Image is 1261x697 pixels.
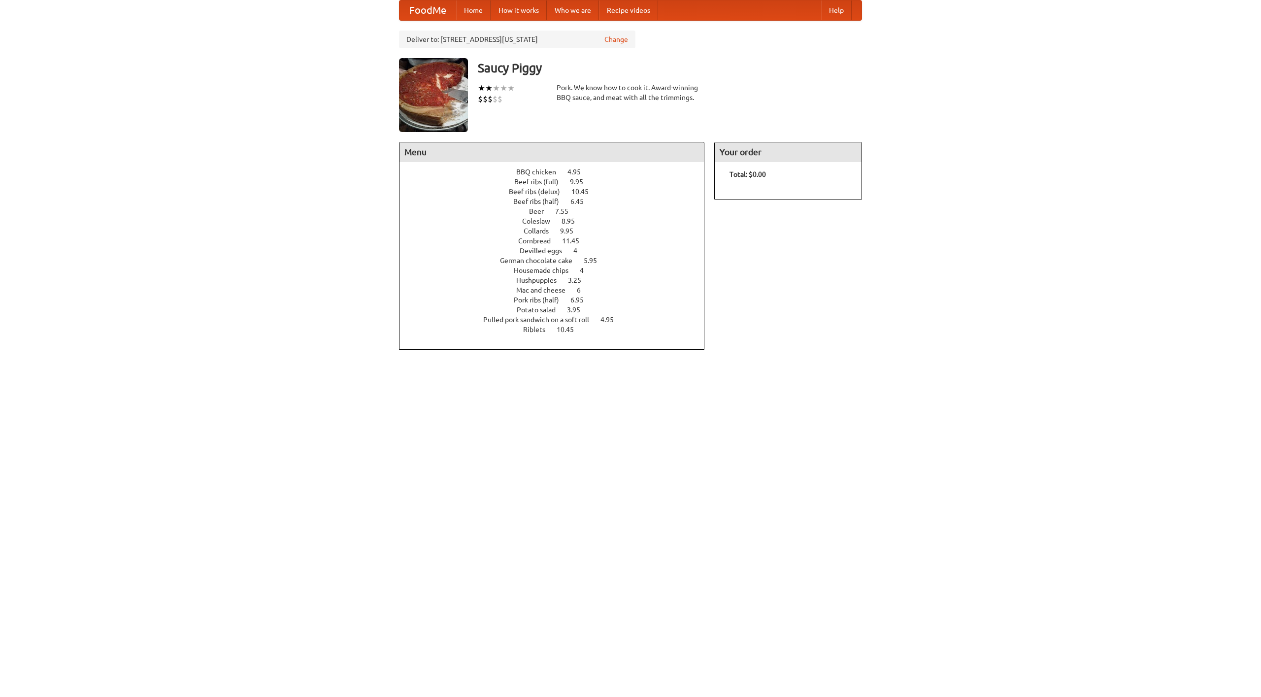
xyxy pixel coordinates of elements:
span: 10.45 [571,188,598,196]
span: Beef ribs (full) [514,178,568,186]
span: Hushpuppies [516,276,566,284]
a: Beef ribs (half) 6.45 [513,198,602,205]
li: ★ [493,83,500,94]
h4: Menu [399,142,704,162]
a: Who we are [547,0,599,20]
a: BBQ chicken 4.95 [516,168,599,176]
span: 11.45 [562,237,589,245]
img: angular.jpg [399,58,468,132]
span: 8.95 [562,217,585,225]
a: Help [821,0,852,20]
h4: Your order [715,142,862,162]
a: Coleslaw 8.95 [522,217,593,225]
span: Beef ribs (delux) [509,188,570,196]
span: BBQ chicken [516,168,566,176]
li: $ [478,94,483,104]
span: 5.95 [584,257,607,265]
span: Beef ribs (half) [513,198,569,205]
a: Cornbread 11.45 [518,237,597,245]
li: $ [488,94,493,104]
li: ★ [500,83,507,94]
span: Beer [529,207,554,215]
span: Riblets [523,326,555,333]
li: $ [493,94,498,104]
span: 6.45 [570,198,594,205]
li: ★ [507,83,515,94]
a: Hushpuppies 3.25 [516,276,599,284]
b: Total: $0.00 [730,170,766,178]
span: 7.55 [555,207,578,215]
span: 9.95 [560,227,583,235]
span: Potato salad [517,306,565,314]
span: Mac and cheese [516,286,575,294]
a: Pork ribs (half) 6.95 [514,296,602,304]
a: FoodMe [399,0,456,20]
a: Pulled pork sandwich on a soft roll 4.95 [483,316,632,324]
a: Riblets 10.45 [523,326,592,333]
span: 3.95 [567,306,590,314]
a: Beer 7.55 [529,207,587,215]
a: Potato salad 3.95 [517,306,598,314]
div: Pork. We know how to cook it. Award-winning BBQ sauce, and meat with all the trimmings. [557,83,704,102]
a: Devilled eggs 4 [520,247,596,255]
span: Cornbread [518,237,561,245]
a: Beef ribs (full) 9.95 [514,178,601,186]
a: Change [604,34,628,44]
span: Housemade chips [514,266,578,274]
span: 6.95 [570,296,594,304]
span: 6 [577,286,591,294]
span: 10.45 [557,326,584,333]
li: $ [498,94,502,104]
span: Pork ribs (half) [514,296,569,304]
a: Home [456,0,491,20]
h3: Saucy Piggy [478,58,862,78]
a: Collards 9.95 [524,227,592,235]
a: How it works [491,0,547,20]
span: Devilled eggs [520,247,572,255]
span: 4.95 [600,316,624,324]
span: Coleslaw [522,217,560,225]
span: 4 [573,247,587,255]
a: Recipe videos [599,0,658,20]
li: $ [483,94,488,104]
a: Mac and cheese 6 [516,286,599,294]
li: ★ [485,83,493,94]
div: Deliver to: [STREET_ADDRESS][US_STATE] [399,31,635,48]
span: Pulled pork sandwich on a soft roll [483,316,599,324]
span: 3.25 [568,276,591,284]
a: Beef ribs (delux) 10.45 [509,188,607,196]
span: 9.95 [570,178,593,186]
li: ★ [478,83,485,94]
a: German chocolate cake 5.95 [500,257,615,265]
span: 4.95 [567,168,591,176]
span: German chocolate cake [500,257,582,265]
span: 4 [580,266,594,274]
span: Collards [524,227,559,235]
a: Housemade chips 4 [514,266,602,274]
